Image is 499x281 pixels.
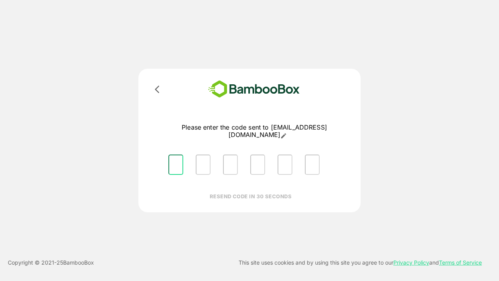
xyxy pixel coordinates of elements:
input: Please enter OTP character 2 [196,155,211,175]
img: bamboobox [197,78,311,100]
input: Please enter OTP character 6 [305,155,320,175]
input: Please enter OTP character 3 [223,155,238,175]
p: Please enter the code sent to [EMAIL_ADDRESS][DOMAIN_NAME] [162,124,347,139]
a: Privacy Policy [393,259,429,266]
input: Please enter OTP character 1 [168,155,183,175]
a: Terms of Service [439,259,482,266]
p: This site uses cookies and by using this site you agree to our and [239,258,482,267]
p: Copyright © 2021- 25 BambooBox [8,258,94,267]
input: Please enter OTP character 4 [250,155,265,175]
input: Please enter OTP character 5 [278,155,292,175]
